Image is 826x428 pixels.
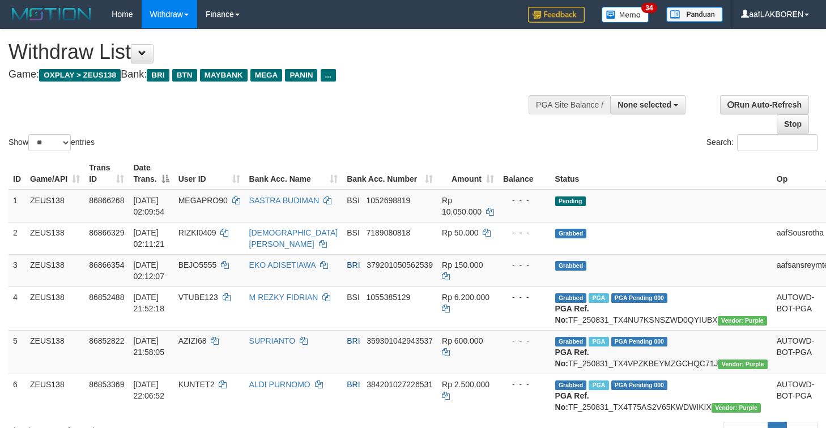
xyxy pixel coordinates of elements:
[442,293,489,302] span: Rp 6.200.000
[25,157,84,190] th: Game/API: activate to sort column ascending
[777,114,809,134] a: Stop
[611,337,668,346] span: PGA Pending
[25,330,84,374] td: ZEUS138
[347,196,360,205] span: BSI
[555,391,589,412] b: PGA Ref. No:
[551,374,772,417] td: TF_250831_TX4T75AS2V65KWDWIKIX
[249,293,318,302] a: M REZKY FIDRIAN
[342,157,437,190] th: Bank Acc. Number: activate to sort column ascending
[174,157,245,190] th: User ID: activate to sort column ascending
[555,304,589,324] b: PGA Ref. No:
[28,134,71,151] select: Showentries
[503,292,546,303] div: - - -
[8,374,25,417] td: 6
[551,157,772,190] th: Status
[321,69,336,82] span: ...
[89,196,124,205] span: 86866268
[555,261,587,271] span: Grabbed
[589,293,608,303] span: Marked by aafsolysreylen
[249,380,310,389] a: ALDI PURNOMO
[499,157,551,190] th: Balance
[589,337,608,346] span: Marked by aaftrukkakada
[503,335,546,346] div: - - -
[133,293,164,313] span: [DATE] 21:52:18
[133,336,164,357] span: [DATE] 21:58:05
[555,348,589,368] b: PGA Ref. No:
[178,380,215,389] span: KUNTET2
[366,228,410,237] span: Copy 7189080818 to clipboard
[8,190,25,222] td: 1
[712,403,761,413] span: Vendor URL: https://trx4.1velocity.biz
[503,195,546,206] div: - - -
[551,330,772,374] td: TF_250831_TX4VPZKBEYMZGCHQC71J
[366,196,410,205] span: Copy 1052698819 to clipboard
[503,227,546,238] div: - - -
[589,380,608,390] span: Marked by aaftrukkakada
[89,380,124,389] span: 86853369
[133,380,164,400] span: [DATE] 22:06:52
[611,380,668,390] span: PGA Pending
[89,336,124,345] span: 86852822
[245,157,343,190] th: Bank Acc. Name: activate to sort column ascending
[528,7,585,23] img: Feedback.jpg
[39,69,121,82] span: OXPLAY > ZEUS138
[737,134,818,151] input: Search:
[442,196,482,216] span: Rp 10.050.000
[89,260,124,269] span: 86866354
[133,196,164,216] span: [DATE] 02:09:54
[200,69,248,82] span: MAYBANK
[437,157,499,190] th: Amount: activate to sort column ascending
[178,293,218,302] span: VTUBE123
[8,286,25,330] td: 4
[610,95,686,114] button: None selected
[133,228,164,249] span: [DATE] 02:11:21
[602,7,649,23] img: Button%20Memo.svg
[611,293,668,303] span: PGA Pending
[551,286,772,330] td: TF_250831_TX4NU7KSNSZWD0QYIUBX
[147,69,169,82] span: BRI
[8,41,539,63] h1: Withdraw List
[25,222,84,254] td: ZEUS138
[84,157,129,190] th: Trans ID: activate to sort column ascending
[25,286,84,330] td: ZEUS138
[347,260,360,269] span: BRI
[249,260,316,269] a: EKO ADISETIAWA
[529,95,610,114] div: PGA Site Balance /
[367,260,433,269] span: Copy 379201050562539 to clipboard
[249,196,320,205] a: SASTRA BUDIMAN
[442,228,479,237] span: Rp 50.000
[178,260,217,269] span: BEJO5555
[718,359,767,369] span: Vendor URL: https://trx4.1velocity.biz
[285,69,317,82] span: PANIN
[8,254,25,286] td: 3
[129,157,173,190] th: Date Trans.: activate to sort column descending
[133,260,164,281] span: [DATE] 02:12:07
[347,293,360,302] span: BSI
[178,228,216,237] span: RIZKI0409
[503,259,546,271] div: - - -
[25,190,84,222] td: ZEUS138
[249,228,338,249] a: [DEMOGRAPHIC_DATA][PERSON_NAME]
[8,134,95,151] label: Show entries
[89,293,124,302] span: 86852488
[178,196,228,205] span: MEGAPRO90
[8,6,95,23] img: MOTION_logo.png
[555,229,587,238] span: Grabbed
[718,316,767,326] span: Vendor URL: https://trx4.1velocity.biz
[347,228,360,237] span: BSI
[367,336,433,345] span: Copy 359301042943537 to clipboard
[367,380,433,389] span: Copy 384201027226531 to clipboard
[366,293,410,302] span: Copy 1055385129 to clipboard
[250,69,283,82] span: MEGA
[25,374,84,417] td: ZEUS138
[555,380,587,390] span: Grabbed
[641,3,657,13] span: 34
[555,337,587,346] span: Grabbed
[8,330,25,374] td: 5
[720,95,809,114] a: Run Auto-Refresh
[172,69,197,82] span: BTN
[442,336,483,345] span: Rp 600.000
[25,254,84,286] td: ZEUS138
[618,100,671,109] span: None selected
[706,134,818,151] label: Search:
